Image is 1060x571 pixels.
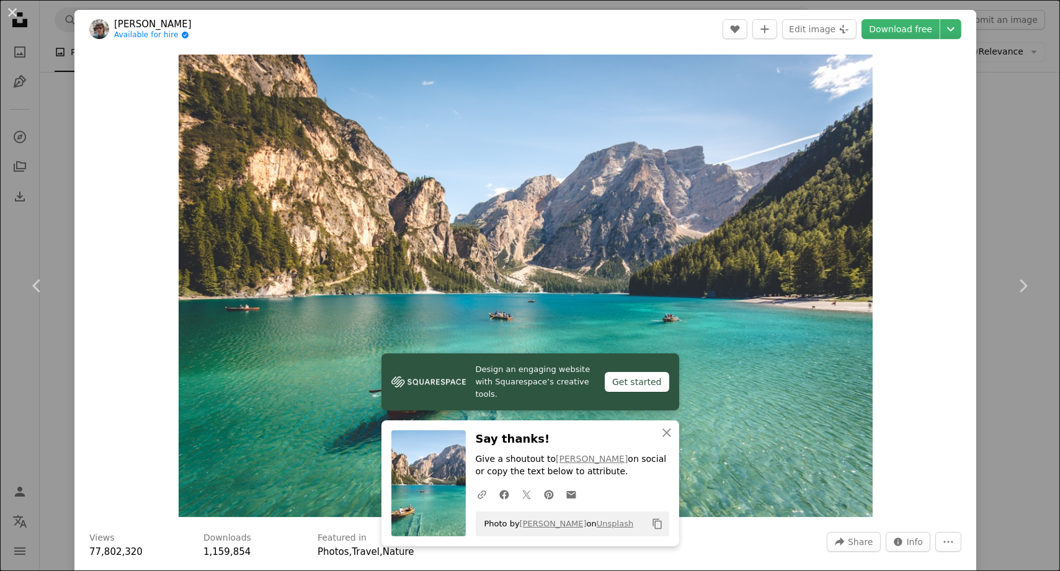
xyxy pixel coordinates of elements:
[752,19,777,39] button: Add to Collection
[318,532,367,544] h3: Featured in
[560,482,582,507] a: Share over email
[647,513,668,534] button: Copy to clipboard
[383,546,414,557] a: Nature
[391,373,466,391] img: file-1606177908946-d1eed1cbe4f5image
[114,18,192,30] a: [PERSON_NAME]
[520,519,587,528] a: [PERSON_NAME]
[907,533,924,551] span: Info
[478,514,634,534] span: Photo by on
[935,532,961,552] button: More Actions
[493,482,515,507] a: Share on Facebook
[476,430,669,448] h3: Say thanks!
[827,532,880,552] button: Share this image
[723,19,747,39] button: Like
[179,55,873,517] button: Zoom in on this image
[538,482,560,507] a: Share on Pinterest
[114,30,192,40] a: Available for hire
[515,482,538,507] a: Share on Twitter
[318,546,349,557] a: Photos
[597,519,633,528] a: Unsplash
[605,372,669,392] div: Get started
[782,19,857,39] button: Edit image
[940,19,961,39] button: Choose download size
[476,363,595,401] span: Design an engaging website with Squarespace’s creative tools.
[380,546,383,557] span: ,
[179,55,873,517] img: three brown wooden boat on blue lake water taken at daytime
[886,532,931,552] button: Stats about this image
[352,546,380,557] a: Travel
[203,546,251,557] span: 1,159,854
[848,533,873,551] span: Share
[862,19,940,39] a: Download free
[203,532,251,544] h3: Downloads
[381,353,679,410] a: Design an engaging website with Squarespace’s creative tools.Get started
[89,546,143,557] span: 77,802,320
[986,226,1060,345] a: Next
[89,532,115,544] h3: Views
[556,454,628,464] a: [PERSON_NAME]
[476,453,669,478] p: Give a shoutout to on social or copy the text below to attribute.
[89,19,109,39] img: Go to Pietro De Grandi's profile
[349,546,352,557] span: ,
